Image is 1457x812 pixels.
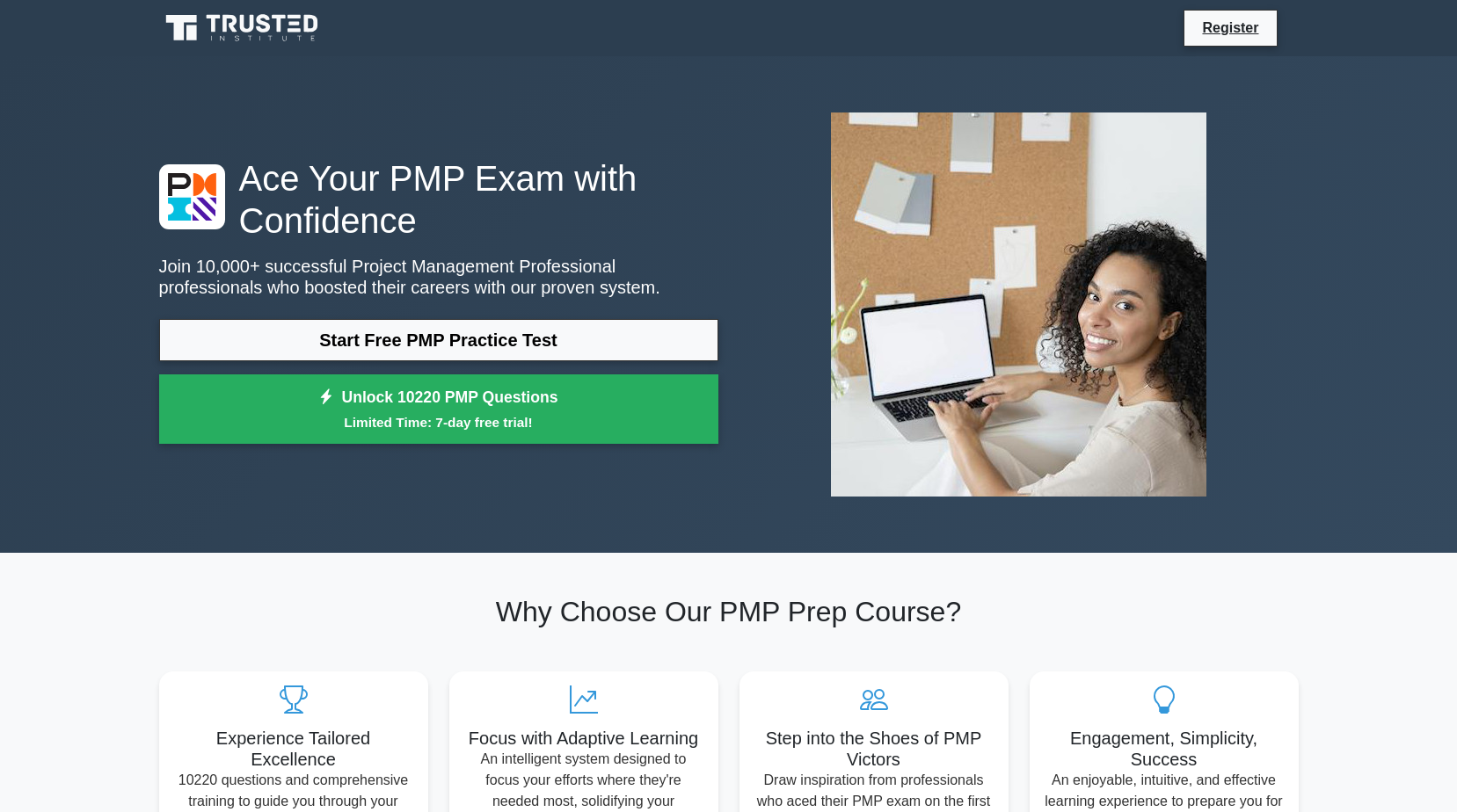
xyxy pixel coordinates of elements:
p: Join 10,000+ successful Project Management Professional professionals who boosted their careers w... [159,256,718,298]
a: Register [1191,17,1269,39]
h5: Focus with Adaptive Learning [463,728,704,749]
h2: Why Choose Our PMP Prep Course? [159,595,1299,628]
h5: Experience Tailored Excellence [173,728,414,770]
h5: Engagement, Simplicity, Success [1044,728,1285,770]
h5: Step into the Shoes of PMP Victors [754,728,994,770]
a: Start Free PMP Practice Test [159,319,718,361]
a: Unlock 10220 PMP QuestionsLimited Time: 7-day free trial! [159,374,718,445]
h1: Ace Your PMP Exam with Confidence [159,157,718,242]
small: Limited Time: 7-day free trial! [181,412,696,432]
